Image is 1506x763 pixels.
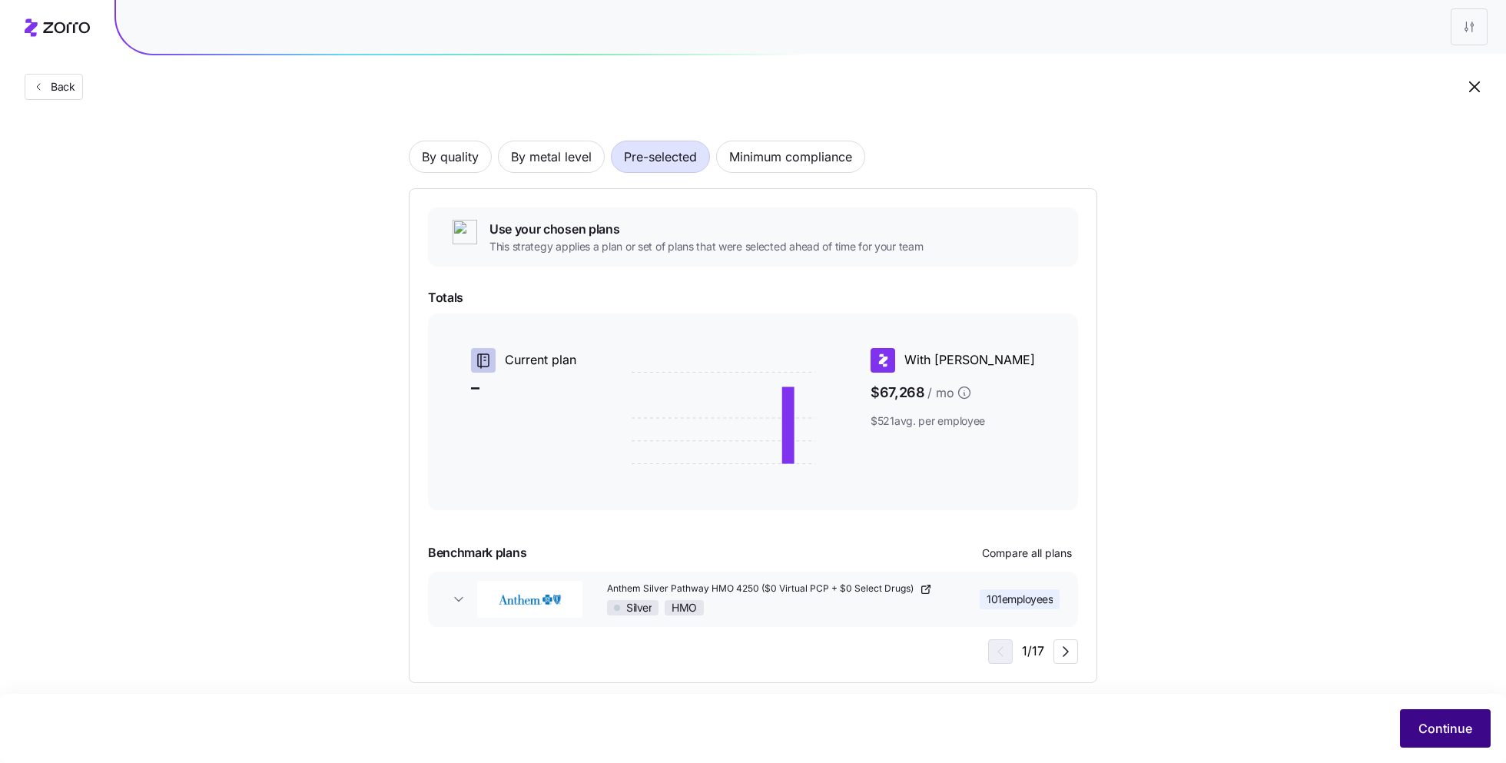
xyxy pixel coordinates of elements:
span: – [471,379,576,396]
button: By quality [409,141,492,173]
span: Back [45,79,75,95]
span: Compare all plans [982,546,1072,561]
span: 101 employees [987,592,1053,607]
button: By metal level [498,141,605,173]
a: Anthem Silver Pathway HMO 4250 ($0 Virtual PCP + $0 Select Drugs) [607,582,939,595]
span: Benchmark plans [428,543,526,562]
button: Minimum compliance [716,141,865,173]
span: Pre-selected [624,141,697,172]
span: Use your chosen plans [489,220,924,239]
span: $521 avg. per employee [871,413,1035,429]
div: With [PERSON_NAME] [871,348,1035,373]
span: Minimum compliance [729,141,852,172]
span: Silver [626,601,652,615]
span: HMO [672,601,697,615]
span: Totals [428,288,1078,307]
button: Continue [1400,709,1491,748]
button: Back [25,74,83,100]
button: AnthemAnthem Silver Pathway HMO 4250 ($0 Virtual PCP + $0 Select Drugs)SilverHMO101employees [428,572,1078,627]
span: This strategy applies a plan or set of plans that were selected ahead of time for your team [489,239,924,254]
button: Pre-selected [611,141,710,173]
div: 1 / 17 [988,639,1078,664]
span: $67,268 [871,379,1035,407]
img: ai-icon.png [453,220,477,244]
span: / mo [927,383,954,403]
img: Anthem [477,581,582,618]
button: Compare all plans [976,541,1078,566]
span: Anthem Silver Pathway HMO 4250 ($0 Virtual PCP + $0 Select Drugs) [607,582,917,595]
span: By metal level [511,141,592,172]
span: By quality [422,141,479,172]
div: Current plan [471,348,576,373]
span: Continue [1418,719,1472,738]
